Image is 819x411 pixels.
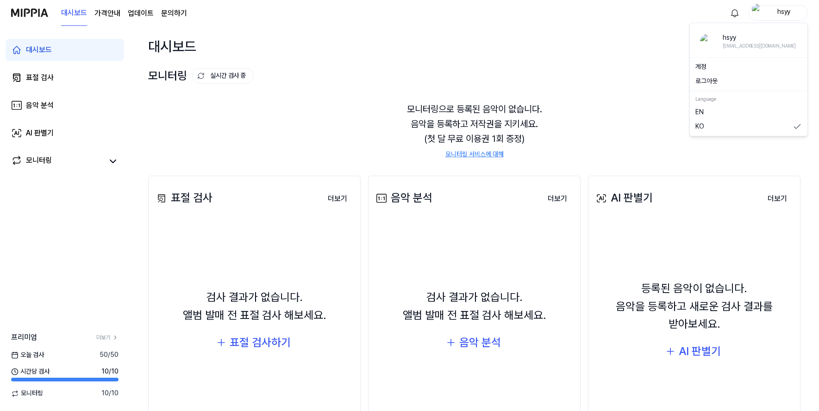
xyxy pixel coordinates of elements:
[6,122,124,144] a: AI 판별기
[439,331,510,354] button: 음악 분석
[695,108,802,117] a: EN
[11,155,104,168] a: 모니터링
[695,62,802,72] a: 계정
[161,8,187,19] a: 문의하기
[230,334,291,351] div: 표절 검사하기
[594,189,653,207] div: AI 판별기
[594,280,794,333] div: 등록된 음악이 없습니다. 음악을 등록하고 새로운 검사 결과를 받아보세요.
[11,389,43,398] span: 모니터링
[61,0,87,26] a: 대시보드
[695,77,802,86] button: 로그아웃
[94,8,120,19] button: 가격안내
[101,367,119,376] span: 10 / 10
[320,190,355,208] button: 더보기
[749,5,808,21] button: profilehsyy
[11,367,50,376] span: 시간당 검사
[658,340,730,362] button: AI 판별기
[183,288,326,324] div: 검사 결과가 없습니다. 앨범 발매 전 표절 검사 해보세요.
[209,331,300,354] button: 표절 검사하기
[192,68,254,84] button: 실시간 검사 중
[148,91,800,170] div: 모니터링으로 등록된 음악이 없습니다. 음악을 등록하고 저작권을 지키세요. (첫 달 무료 이용권 1회 증정)
[403,288,546,324] div: 검사 결과가 없습니다. 앨범 발매 전 표절 검사 해보세요.
[752,4,763,22] img: profile
[679,343,721,360] div: AI 판별기
[695,122,802,131] a: KO
[100,350,119,360] span: 50 / 50
[11,332,37,343] span: 프리미엄
[700,34,715,49] img: profile
[760,189,794,208] a: 더보기
[760,190,794,208] button: 더보기
[26,128,54,139] div: AI 판별기
[101,389,119,398] span: 10 / 10
[459,334,501,351] div: 음악 분석
[540,189,575,208] a: 더보기
[6,39,124,61] a: 대시보드
[723,33,796,43] div: hsyy
[6,94,124,117] a: 음악 분석
[723,43,796,49] div: [EMAIL_ADDRESS][DOMAIN_NAME]
[320,189,355,208] a: 더보기
[11,350,44,360] span: 오늘 검사
[374,189,432,207] div: 음악 분석
[6,67,124,89] a: 표절 검사
[766,7,802,18] div: hsyy
[689,23,808,136] div: profilehsyy
[96,334,119,342] a: 더보기
[148,35,196,57] div: 대시보드
[26,100,54,111] div: 음악 분석
[148,67,254,85] div: 모니터링
[26,44,52,55] div: 대시보드
[445,150,504,159] a: 모니터링 서비스에 대해
[729,7,740,18] img: 알림
[540,190,575,208] button: 더보기
[26,155,52,168] div: 모니터링
[154,189,213,207] div: 표절 검사
[26,72,54,83] div: 표절 검사
[128,8,154,19] a: 업데이트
